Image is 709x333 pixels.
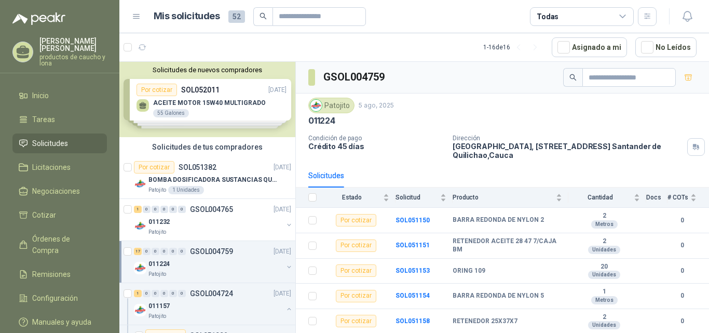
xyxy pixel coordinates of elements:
p: Patojito [148,186,166,194]
b: 0 [667,266,697,276]
p: Dirección [453,135,683,142]
b: 0 [667,216,697,225]
a: Negociaciones [12,181,107,201]
a: Inicio [12,86,107,105]
th: Estado [323,188,396,208]
div: 1 [134,290,142,297]
div: 0 [143,290,151,297]
b: SOL051154 [396,292,430,299]
div: 0 [143,248,151,255]
a: 1 0 0 0 0 0 GSOL004765[DATE] Company Logo011232Patojito [134,203,293,236]
a: 1 0 0 0 0 0 GSOL004724[DATE] Company Logo011157Patojito [134,287,293,321]
div: Por cotizar [134,161,174,174]
span: # COTs [667,194,688,201]
p: 011224 [308,115,335,126]
span: Licitaciones [32,162,71,173]
div: Solicitudes de tus compradores [119,137,295,157]
div: 0 [160,206,168,213]
div: Unidades [588,321,620,329]
h1: Mis solicitudes [154,9,220,24]
button: No Leídos [635,37,697,57]
img: Company Logo [134,220,146,232]
p: [DATE] [274,205,291,215]
p: GSOL004724 [190,290,233,297]
b: 2 [568,237,640,246]
p: Condición de pago [308,135,444,142]
a: SOL051153 [396,267,430,274]
button: Asignado a mi [552,37,627,57]
span: Solicitudes [32,138,68,149]
b: SOL051150 [396,217,430,224]
span: Manuales y ayuda [32,316,91,328]
b: 20 [568,263,640,271]
div: 0 [152,290,159,297]
span: search [260,12,267,20]
span: 52 [228,10,245,23]
span: Negociaciones [32,185,80,197]
p: Patojito [148,228,166,236]
div: Por cotizar [336,264,376,277]
a: Cotizar [12,205,107,225]
img: Company Logo [310,100,322,111]
b: 0 [667,291,697,301]
a: Remisiones [12,264,107,284]
span: Tareas [32,114,55,125]
p: [DATE] [274,289,291,299]
div: Solicitudes [308,170,344,181]
div: Patojito [308,98,354,113]
a: SOL051158 [396,317,430,325]
p: productos de caucho y lona [39,54,107,66]
div: 0 [152,248,159,255]
div: 0 [169,206,177,213]
b: BARRA REDONDA DE NYLON 2 [453,216,544,224]
img: Company Logo [134,178,146,190]
h3: GSOL004759 [323,69,386,85]
a: SOL051151 [396,242,430,249]
th: # COTs [667,188,709,208]
div: 0 [178,206,186,213]
a: Manuales y ayuda [12,312,107,332]
a: 17 0 0 0 0 0 GSOL004759[DATE] Company Logo011224Patojito [134,245,293,278]
a: Órdenes de Compra [12,229,107,260]
span: Producto [453,194,554,201]
div: 0 [169,248,177,255]
span: Cantidad [568,194,632,201]
p: [PERSON_NAME] [PERSON_NAME] [39,37,107,52]
b: RETENEDOR 25X37X7 [453,317,517,326]
th: Producto [453,188,568,208]
span: search [569,74,577,81]
b: 1 [568,288,640,296]
div: Por cotizar [336,315,376,327]
th: Solicitud [396,188,453,208]
div: 0 [143,206,151,213]
img: Company Logo [134,304,146,316]
a: Solicitudes [12,134,107,153]
div: Unidades [588,246,620,254]
p: GSOL004765 [190,206,233,213]
p: Crédito 45 días [308,142,444,151]
p: Patojito [148,270,166,278]
p: 5 ago, 2025 [359,101,394,111]
span: Inicio [32,90,49,101]
p: SOL051382 [179,164,216,171]
div: 0 [178,290,186,297]
div: Solicitudes de nuevos compradoresPor cotizarSOL052011[DATE] ACEITE MOTOR 15W40 MULTIGRADO55 Galon... [119,62,295,137]
button: Solicitudes de nuevos compradores [124,66,291,74]
p: [GEOGRAPHIC_DATA], [STREET_ADDRESS] Santander de Quilichao , Cauca [453,142,683,159]
div: Todas [537,11,558,22]
div: 0 [169,290,177,297]
span: Solicitud [396,194,438,201]
th: Docs [646,188,667,208]
p: 011157 [148,301,170,311]
span: Estado [323,194,381,201]
b: RETENEDOR ACEITE 28 47 7/CAJA BM [453,237,562,254]
span: Configuración [32,292,78,304]
div: Metros [591,220,618,229]
span: Remisiones [32,269,71,280]
a: Por cotizarSOL051382[DATE] Company LogoBOMBA DOSIFICADORA SUSTANCIAS QUIMICASPatojito1 Unidades [119,157,295,199]
b: 2 [568,212,640,220]
img: Company Logo [134,262,146,274]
